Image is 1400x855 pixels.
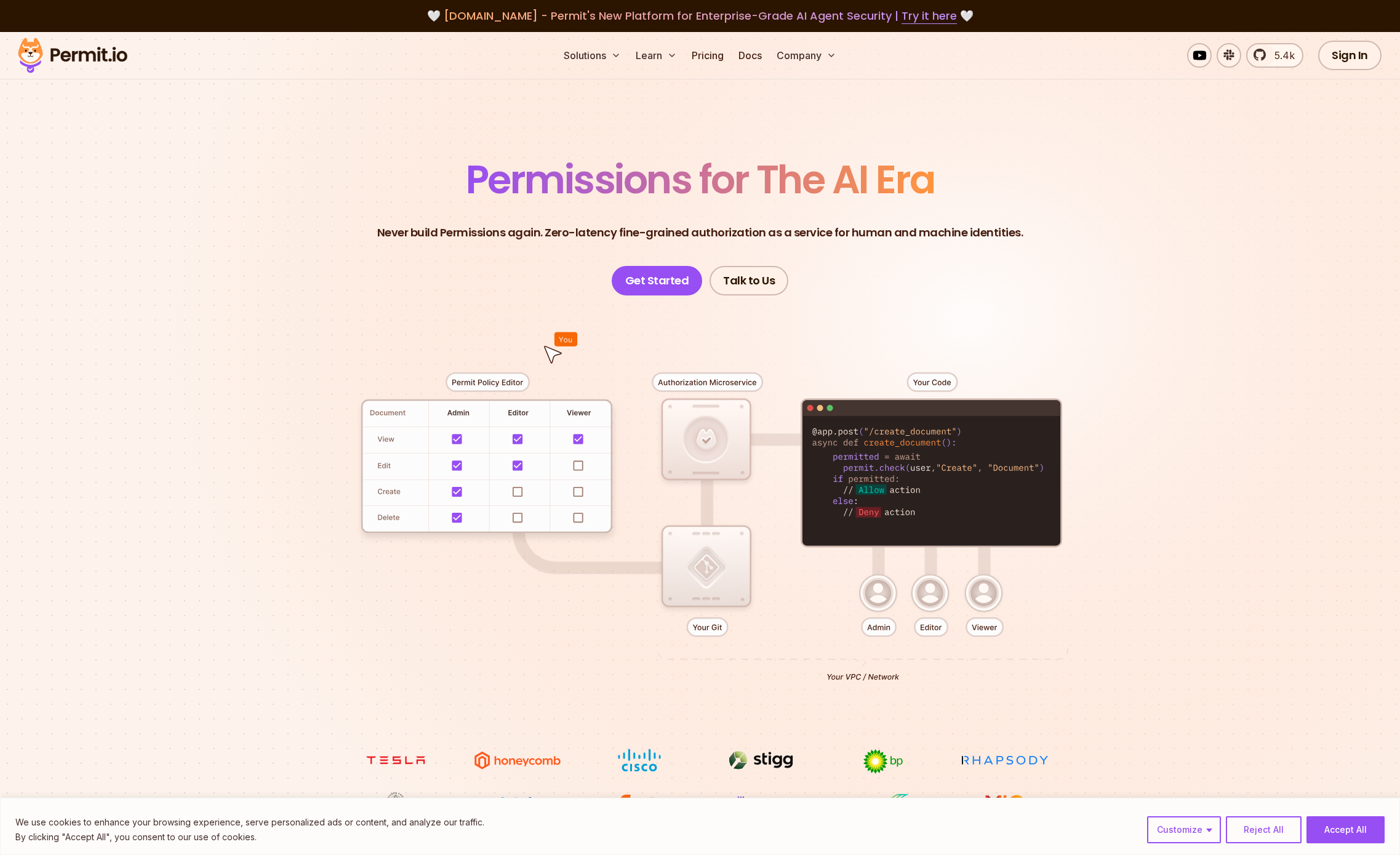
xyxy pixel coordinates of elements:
[444,8,957,23] span: [DOMAIN_NAME] - Permit's New Platform for Enterprise-Grade AI Agent Security |
[593,792,686,815] img: Foxit
[902,8,957,24] a: Try it here
[1306,816,1385,843] button: Accept All
[1318,41,1382,70] a: Sign In
[15,830,484,845] p: By clicking "Accept All", you consent to our use of cookies.
[1147,816,1221,843] button: Customize
[466,152,935,207] span: Permissions for The AI Era
[837,792,929,815] img: Casa dos Ventos
[471,749,564,772] img: Honeycomb
[715,749,807,772] img: Stigg
[377,224,1023,241] p: Never build Permissions again. Zero-latency fine-grained authorization as a service for human and...
[1267,48,1295,63] span: 5.4k
[772,43,841,68] button: Company
[687,43,729,68] a: Pricing
[471,792,564,815] img: Intel
[350,792,442,815] img: Maricopa County Recorder\'s Office
[710,266,788,295] a: Talk to Us
[559,43,626,68] button: Solutions
[1246,43,1303,68] a: 5.4k
[1226,816,1302,843] button: Reject All
[631,43,682,68] button: Learn
[959,749,1051,772] img: Rhapsody Health
[593,749,686,772] img: Cisco
[350,749,442,772] img: tesla
[612,266,703,295] a: Get Started
[734,43,767,68] a: Docs
[963,793,1046,814] img: MIQ
[715,792,807,815] img: salt
[30,7,1370,25] div: 🤍 🤍
[12,34,133,76] img: Permit logo
[15,815,484,830] p: We use cookies to enhance your browsing experience, serve personalized ads or content, and analyz...
[837,749,929,774] img: bp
